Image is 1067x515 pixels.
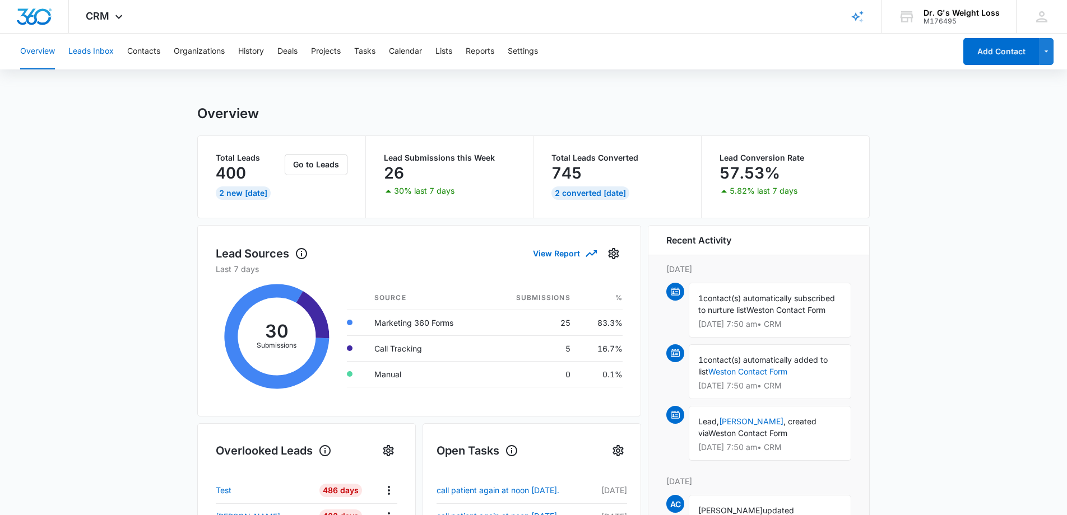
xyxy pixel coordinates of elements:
[285,154,347,175] button: Go to Leads
[666,495,684,513] span: AC
[579,361,623,387] td: 0.1%
[508,34,538,69] button: Settings
[488,310,579,335] td: 25
[924,17,1000,25] div: account id
[698,355,828,376] span: contact(s) automatically added to list
[384,164,404,182] p: 26
[551,164,582,182] p: 745
[466,34,494,69] button: Reports
[720,154,852,162] p: Lead Conversion Rate
[216,186,271,200] div: 2 New [DATE]
[394,187,454,195] p: 30% last 7 days
[197,105,259,122] h1: Overview
[379,442,397,460] button: Settings
[174,34,225,69] button: Organizations
[384,154,516,162] p: Lead Submissions this Week
[698,293,835,315] span: contact(s) automatically subscribed to nurture list
[216,442,332,459] h1: Overlooked Leads
[127,34,160,69] button: Contacts
[311,34,341,69] button: Projects
[354,34,375,69] button: Tasks
[238,34,264,69] button: History
[216,484,231,496] p: Test
[365,286,488,310] th: Source
[698,505,763,515] span: [PERSON_NAME]
[698,416,719,426] span: Lead,
[698,293,703,303] span: 1
[277,34,298,69] button: Deals
[216,154,282,162] p: Total Leads
[719,416,783,426] a: [PERSON_NAME]
[708,428,787,438] span: Weston Contact Form
[698,443,842,451] p: [DATE] 7:50 am • CRM
[365,310,488,335] td: Marketing 360 Forms
[285,160,347,169] a: Go to Leads
[564,484,627,496] p: [DATE]
[730,187,797,195] p: 5.82% last 7 days
[666,233,731,247] h6: Recent Activity
[579,335,623,361] td: 16.7%
[20,34,55,69] button: Overview
[437,442,518,459] h1: Open Tasks
[216,164,246,182] p: 400
[579,310,623,335] td: 83.3%
[365,361,488,387] td: Manual
[216,245,308,262] h1: Lead Sources
[365,335,488,361] td: Call Tracking
[708,367,787,376] a: Weston Contact Form
[488,286,579,310] th: Submissions
[435,34,452,69] button: Lists
[666,263,851,275] p: [DATE]
[86,10,109,22] span: CRM
[389,34,422,69] button: Calendar
[924,8,1000,17] div: account name
[380,481,397,499] button: Actions
[488,335,579,361] td: 5
[533,244,596,263] button: View Report
[68,34,114,69] button: Leads Inbox
[746,305,825,315] span: Weston Contact Form
[609,442,627,460] button: Settings
[216,263,623,275] p: Last 7 days
[319,484,362,497] div: 486 Days
[698,382,842,390] p: [DATE] 7:50 am • CRM
[666,475,851,487] p: [DATE]
[698,355,703,364] span: 1
[579,286,623,310] th: %
[216,484,310,496] a: Test
[720,164,780,182] p: 57.53%
[488,361,579,387] td: 0
[605,245,623,263] button: Settings
[551,154,683,162] p: Total Leads Converted
[963,38,1039,65] button: Add Contact
[551,186,629,200] div: 2 Converted [DATE]
[698,320,842,328] p: [DATE] 7:50 am • CRM
[437,484,564,497] a: call patient again at noon [DATE].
